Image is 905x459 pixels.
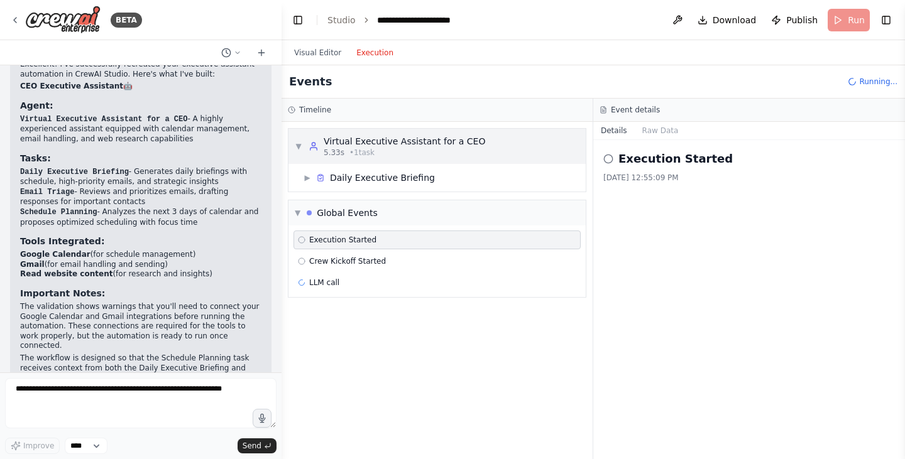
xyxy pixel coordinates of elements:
button: Download [693,9,762,31]
div: BETA [111,13,142,28]
span: ▼ [295,141,302,151]
strong: Important Notes: [20,288,105,298]
span: LLM call [309,278,339,288]
strong: Google Calendar [20,250,90,259]
button: Improve [5,438,60,454]
span: Improve [23,441,54,451]
p: The validation shows warnings that you'll need to connect your Google Calendar and Gmail integrat... [20,302,261,351]
nav: breadcrumb [327,14,471,26]
h2: 🤖 [20,82,261,92]
a: Studio [327,15,356,25]
li: - Analyzes the next 3 days of calendar and proposes optimized scheduling with focus time [20,207,261,227]
li: (for schedule management) [20,250,261,260]
strong: CEO Executive Assistant [20,82,123,90]
span: Download [713,14,757,26]
h2: Execution Started [618,150,733,168]
strong: Tools Integrated: [20,236,104,246]
span: Send [243,441,261,451]
button: Visual Editor [287,45,349,60]
span: Crew Kickoff Started [309,256,386,266]
button: Raw Data [635,122,686,139]
strong: Read website content [20,269,112,278]
div: [DATE] 12:55:09 PM [603,173,895,183]
p: The workflow is designed so that the Schedule Planning task receives context from both the Daily ... [20,354,261,392]
span: ▶ [304,173,311,183]
div: Virtual Executive Assistant for a CEO [324,135,485,148]
img: Logo [25,6,101,34]
button: Click to speak your automation idea [253,409,271,428]
span: Running... [859,77,897,87]
strong: Tasks: [20,153,51,163]
li: (for research and insights) [20,269,261,279]
code: Virtual Executive Assistant for a CEO [20,115,187,124]
p: Excellent! I've successfully recreated your executive assistant automation in CrewAI Studio. Here... [20,60,261,79]
code: Email Triage [20,188,74,197]
button: Details [593,122,635,139]
li: (for email handling and sending) [20,260,261,270]
code: Daily Executive Briefing [20,168,129,176]
li: - A highly experienced assistant equipped with calendar management, email handling, and web resea... [20,114,261,144]
button: Send [238,438,277,453]
h2: Events [289,73,332,90]
h3: Timeline [299,105,331,115]
strong: Gmail [20,260,45,269]
span: Execution Started [309,235,376,245]
div: Global Events [317,207,378,219]
div: Daily Executive Briefing [330,171,435,184]
button: Show right sidebar [877,11,895,29]
span: • 1 task [349,148,375,158]
button: Hide left sidebar [289,11,307,29]
button: Switch to previous chat [216,45,246,60]
button: Start a new chat [251,45,271,60]
code: Schedule Planning [20,208,97,217]
span: 5.33s [324,148,344,158]
span: ▼ [295,208,300,218]
li: - Reviews and prioritizes emails, drafting responses for important contacts [20,187,261,207]
button: Execution [349,45,401,60]
span: Publish [786,14,818,26]
h3: Event details [611,105,660,115]
strong: Agent: [20,100,53,111]
button: Publish [766,9,823,31]
li: - Generates daily briefings with schedule, high-priority emails, and strategic insights [20,167,261,187]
